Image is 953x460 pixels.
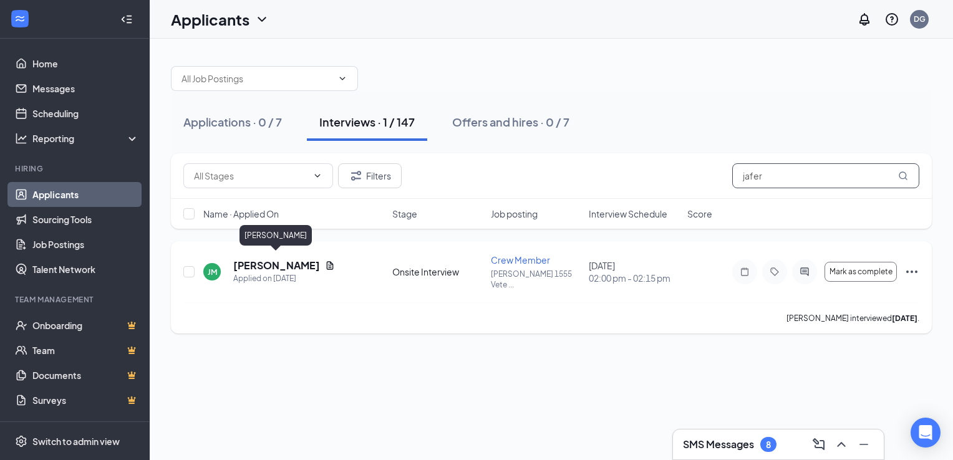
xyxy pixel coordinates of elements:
[233,259,320,272] h5: [PERSON_NAME]
[120,13,133,26] svg: Collapse
[32,363,139,388] a: DocumentsCrown
[732,163,919,188] input: Search in interviews
[884,12,899,27] svg: QuestionInfo
[15,435,27,448] svg: Settings
[233,272,335,285] div: Applied on [DATE]
[914,14,926,24] div: DG
[809,434,829,454] button: ComposeMessage
[32,232,139,257] a: Job Postings
[171,9,249,30] h1: Applicants
[825,262,897,282] button: Mark as complete
[904,264,919,279] svg: Ellipses
[32,76,139,101] a: Messages
[312,171,322,181] svg: ChevronDown
[856,437,871,452] svg: Minimize
[183,114,282,130] div: Applications · 0 / 7
[766,439,771,450] div: 8
[797,267,812,277] svg: ActiveChat
[491,208,538,220] span: Job posting
[589,208,667,220] span: Interview Schedule
[854,434,874,454] button: Minimize
[392,208,417,220] span: Stage
[811,437,826,452] svg: ComposeMessage
[737,267,752,277] svg: Note
[491,254,550,266] span: Crew Member
[683,438,754,451] h3: SMS Messages
[892,314,917,323] b: [DATE]
[32,435,120,448] div: Switch to admin view
[392,266,483,278] div: Onsite Interview
[786,313,919,323] p: [PERSON_NAME] interviewed .
[32,51,139,76] a: Home
[338,163,402,188] button: Filter Filters
[491,269,582,290] p: [PERSON_NAME] 1555 Vete ...
[767,267,782,277] svg: Tag
[898,171,908,181] svg: MagnifyingGlass
[194,169,307,183] input: All Stages
[32,101,139,126] a: Scheduling
[337,74,347,84] svg: ChevronDown
[32,313,139,338] a: OnboardingCrown
[15,132,27,145] svg: Analysis
[14,12,26,25] svg: WorkstreamLogo
[589,259,680,284] div: [DATE]
[32,257,139,282] a: Talent Network
[15,163,137,174] div: Hiring
[857,12,872,27] svg: Notifications
[834,437,849,452] svg: ChevronUp
[325,261,335,271] svg: Document
[203,208,279,220] span: Name · Applied On
[32,388,139,413] a: SurveysCrown
[32,182,139,207] a: Applicants
[181,72,332,85] input: All Job Postings
[831,434,851,454] button: ChevronUp
[349,168,364,183] svg: Filter
[319,114,415,130] div: Interviews · 1 / 147
[830,267,893,276] span: Mark as complete
[452,114,569,130] div: Offers and hires · 0 / 7
[32,207,139,232] a: Sourcing Tools
[254,12,269,27] svg: ChevronDown
[589,272,680,284] span: 02:00 pm - 02:15 pm
[239,225,312,246] div: [PERSON_NAME]
[687,208,712,220] span: Score
[911,418,941,448] div: Open Intercom Messenger
[32,132,140,145] div: Reporting
[32,338,139,363] a: TeamCrown
[208,267,217,277] div: JM
[15,294,137,305] div: Team Management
